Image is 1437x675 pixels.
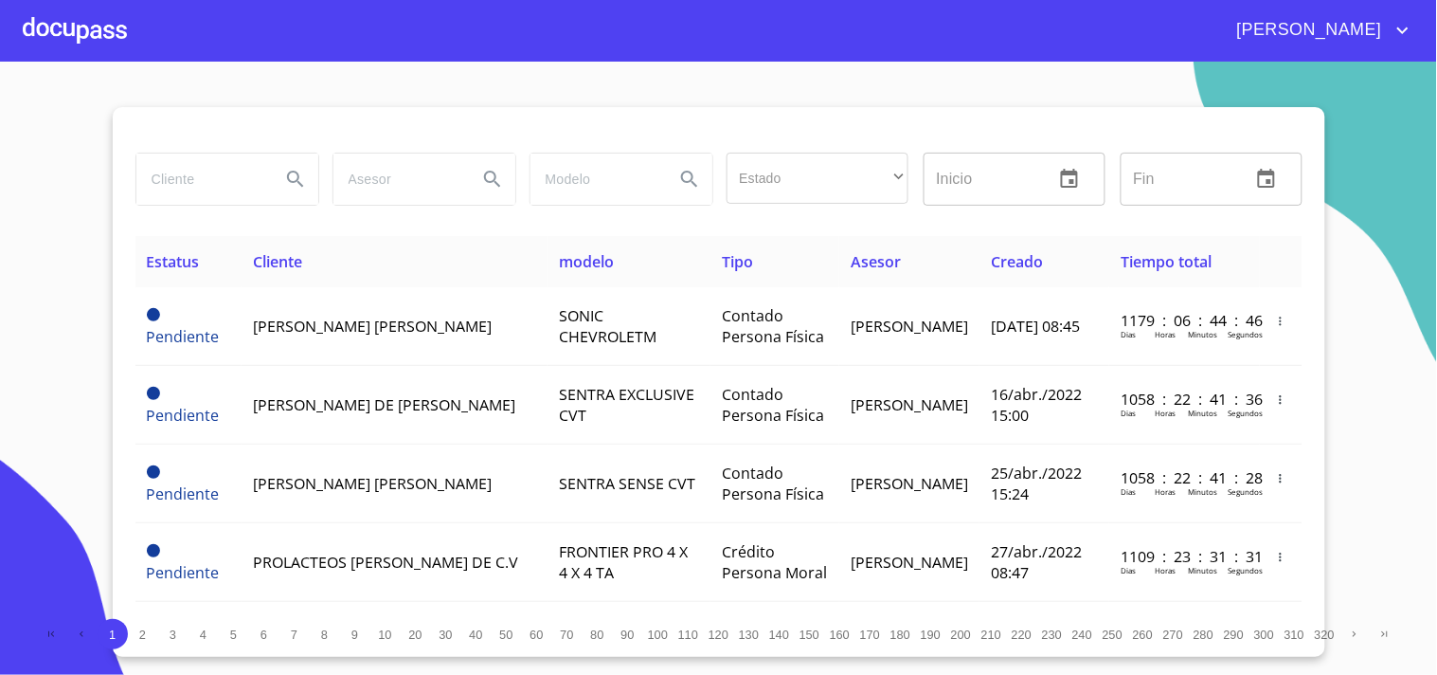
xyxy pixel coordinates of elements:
p: Segundos [1228,408,1263,418]
span: Pendiente [147,544,160,557]
p: Dias [1121,565,1136,575]
span: Estatus [147,251,200,272]
button: 130 [734,619,764,649]
button: 200 [946,619,977,649]
button: 4 [189,619,219,649]
span: 27/abr./2022 08:47 [991,541,1082,583]
p: Dias [1121,408,1136,418]
span: 4 [200,628,207,642]
button: 170 [855,619,886,649]
button: 190 [916,619,946,649]
span: Pendiente [147,326,220,347]
span: 150 [799,628,819,642]
span: 50 [499,628,512,642]
span: [PERSON_NAME] [851,473,968,494]
div: ​ [727,153,908,204]
p: Minutos [1188,329,1217,339]
span: 25/abr./2022 15:24 [991,463,1082,504]
span: [PERSON_NAME] [851,394,968,415]
p: Segundos [1228,329,1263,339]
span: Contado Persona Física [722,384,824,426]
button: Search [273,156,318,202]
button: 90 [613,619,643,649]
span: FRONTIER PRO 4 X 4 X 4 TA [559,541,688,583]
button: 110 [674,619,704,649]
button: 300 [1249,619,1280,649]
span: 270 [1163,628,1183,642]
input: search [333,154,462,205]
button: 160 [825,619,855,649]
button: 230 [1037,619,1068,649]
span: Creado [991,251,1043,272]
p: Dias [1121,486,1136,497]
span: 170 [860,628,880,642]
p: Horas [1155,408,1176,418]
p: 1179 : 06 : 44 : 46 [1121,310,1248,331]
span: 300 [1254,628,1274,642]
span: 16/abr./2022 15:00 [991,384,1082,426]
span: [PERSON_NAME] [851,552,968,573]
p: Horas [1155,329,1176,339]
span: 20 [408,628,422,642]
button: 8 [310,619,340,649]
input: search [136,154,265,205]
button: 210 [977,619,1007,649]
span: 3 [170,628,176,642]
button: 260 [1128,619,1159,649]
span: Asesor [851,251,901,272]
span: SONIC CHEVROLETM [559,305,656,347]
span: 6 [260,628,267,642]
button: 120 [704,619,734,649]
span: [PERSON_NAME] [851,316,968,337]
button: 100 [643,619,674,649]
span: 290 [1224,628,1244,642]
span: Pendiente [147,405,220,426]
button: 9 [340,619,370,649]
p: Minutos [1188,486,1217,497]
span: 7 [291,628,297,642]
p: Minutos [1188,565,1217,575]
span: [PERSON_NAME] [PERSON_NAME] [253,473,492,494]
button: 150 [795,619,825,649]
input: search [530,154,659,205]
span: 230 [1042,628,1062,642]
span: Cliente [253,251,302,272]
span: Pendiente [147,308,160,321]
button: 3 [158,619,189,649]
button: 240 [1068,619,1098,649]
span: Pendiente [147,483,220,504]
button: 2 [128,619,158,649]
p: Horas [1155,565,1176,575]
span: modelo [559,251,614,272]
span: 90 [620,628,634,642]
span: 250 [1103,628,1123,642]
span: Crédito Persona Moral [722,541,827,583]
button: 290 [1219,619,1249,649]
button: 1 [98,619,128,649]
button: 10 [370,619,401,649]
span: 80 [590,628,603,642]
button: 140 [764,619,795,649]
span: 310 [1284,628,1304,642]
button: 30 [431,619,461,649]
span: SENTRA EXCLUSIVE CVT [559,384,694,426]
span: 70 [560,628,573,642]
span: 160 [830,628,850,642]
button: 50 [492,619,522,649]
button: 70 [552,619,583,649]
button: 20 [401,619,431,649]
span: 100 [648,628,668,642]
span: [PERSON_NAME] [1223,15,1392,46]
span: Contado Persona Física [722,305,824,347]
span: Pendiente [147,562,220,583]
span: 130 [739,628,759,642]
button: account of current user [1223,15,1414,46]
span: [PERSON_NAME] [PERSON_NAME] [253,316,492,337]
span: 260 [1133,628,1153,642]
span: PROLACTEOS [PERSON_NAME] DE C.V [253,552,518,573]
button: 7 [279,619,310,649]
p: Segundos [1228,565,1263,575]
span: 8 [321,628,328,642]
button: 280 [1189,619,1219,649]
span: 210 [981,628,1001,642]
